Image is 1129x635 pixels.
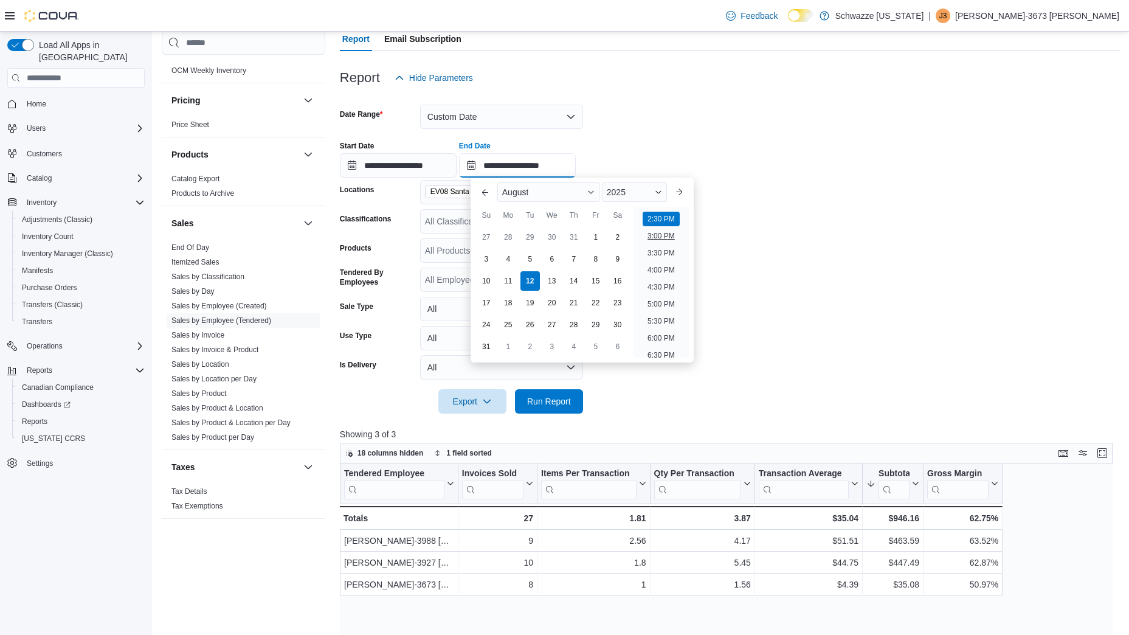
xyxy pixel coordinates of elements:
span: Customers [27,149,62,159]
span: Adjustments (Classic) [17,212,145,227]
div: day-6 [608,337,627,356]
li: 6:30 PM [643,348,680,363]
button: Pricing [301,93,316,108]
a: End Of Day [171,243,209,252]
a: Sales by Product & Location [171,404,263,412]
a: Catalog Export [171,175,219,183]
li: 4:30 PM [643,280,680,294]
div: day-24 [477,315,496,335]
div: day-5 [586,337,606,356]
div: Fr [586,206,606,225]
span: Sales by Product [171,389,227,398]
a: Sales by Employee (Created) [171,302,267,310]
button: 1 field sorted [429,446,497,460]
button: Purchase Orders [12,279,150,296]
span: Washington CCRS [17,431,145,446]
div: day-28 [564,315,584,335]
div: 27 [462,511,533,526]
span: Transfers [17,314,145,329]
div: $463.59 [866,533,919,548]
span: 2025 [607,187,626,197]
label: Use Type [340,331,371,341]
div: Qty Per Transaction [654,468,741,480]
a: Sales by Location [171,360,229,369]
div: 2.56 [541,533,646,548]
div: 8 [462,577,533,592]
button: Sales [301,216,316,231]
h3: Sales [171,217,194,229]
span: Settings [27,459,53,468]
span: Operations [22,339,145,353]
div: day-15 [586,271,606,291]
div: Pricing [162,117,325,137]
button: Inventory Count [12,228,150,245]
div: $447.49 [866,555,919,570]
span: Transfers [22,317,52,327]
div: day-27 [542,315,562,335]
div: Th [564,206,584,225]
div: day-3 [542,337,562,356]
a: Transfers (Classic) [17,297,88,312]
button: Subtotal [866,468,919,499]
button: Inventory Manager (Classic) [12,245,150,262]
span: Sales by Product & Location [171,403,263,413]
span: Canadian Compliance [22,383,94,392]
button: Custom Date [420,105,583,129]
button: Customers [2,144,150,162]
label: Products [340,243,371,253]
div: Qty Per Transaction [654,468,741,499]
button: Display options [1075,446,1090,460]
span: Dashboards [22,400,71,409]
div: day-18 [499,293,518,313]
a: Feedback [721,4,782,28]
span: Sales by Product per Day [171,432,254,442]
a: Dashboards [17,397,75,412]
span: Report [342,27,370,51]
h3: Pricing [171,94,200,106]
button: All [420,297,583,321]
div: Transaction Average [759,468,849,480]
div: day-25 [499,315,518,335]
span: Settings [22,456,145,471]
span: Sales by Day [171,286,215,296]
button: Tendered Employee [344,468,454,499]
div: 1 [541,577,646,592]
div: Sales [162,240,325,449]
div: Totals [344,511,454,526]
button: Taxes [301,460,316,474]
div: day-10 [477,271,496,291]
button: Reports [2,362,150,379]
span: OCM Weekly Inventory [171,66,246,75]
span: Purchase Orders [17,280,145,295]
span: Sales by Location per Day [171,374,257,384]
span: Email Subscription [384,27,461,51]
button: Reports [12,413,150,430]
ul: Time [634,207,689,358]
a: Sales by Product per Day [171,433,254,442]
button: Users [2,120,150,137]
nav: Complex example [7,90,145,504]
div: day-11 [499,271,518,291]
span: Inventory Count [17,229,145,244]
button: Reports [22,363,57,378]
button: Inventory [2,194,150,211]
div: [PERSON_NAME]-3673 [PERSON_NAME] [344,577,454,592]
div: day-3 [477,249,496,269]
div: day-31 [477,337,496,356]
label: Start Date [340,141,375,151]
label: Classifications [340,214,392,224]
a: Transfers [17,314,57,329]
button: Items Per Transaction [541,468,646,499]
label: Date Range [340,109,383,119]
div: Subtotal [879,468,910,480]
div: day-20 [542,293,562,313]
div: Taxes [162,484,325,518]
li: 3:00 PM [643,229,680,243]
span: Customers [22,145,145,161]
div: Items Per Transaction [541,468,637,499]
button: Export [438,389,506,414]
li: 6:00 PM [643,331,680,345]
button: Keyboard shortcuts [1056,446,1071,460]
button: Products [171,148,299,161]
